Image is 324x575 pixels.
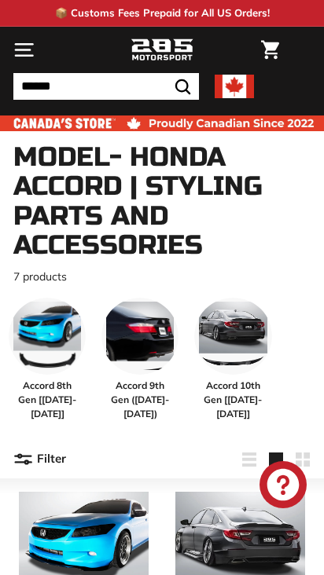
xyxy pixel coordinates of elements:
a: Accord 8th Gen [[DATE]-[DATE]] [9,298,86,421]
p: 7 products [13,269,311,285]
h1: Model- Honda Accord | Styling Parts and Accessories [13,143,311,261]
span: Accord 8th Gen [[DATE]-[DATE]] [9,379,86,421]
span: Accord 9th Gen ([DATE]-[DATE]) [101,379,179,421]
inbox-online-store-chat: Shopify online store chat [255,461,311,512]
p: 📦 Customs Fees Prepaid for All US Orders! [55,5,270,21]
a: Cart [253,27,287,72]
a: Accord 9th Gen ([DATE]-[DATE]) [101,298,179,421]
input: Search [13,73,199,100]
span: Accord 10th Gen [[DATE]-[DATE]] [194,379,271,421]
img: Logo_285_Motorsport_areodynamics_components [131,37,193,64]
button: Filter [13,441,66,478]
a: Accord 10th Gen [[DATE]-[DATE]] [194,298,271,421]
